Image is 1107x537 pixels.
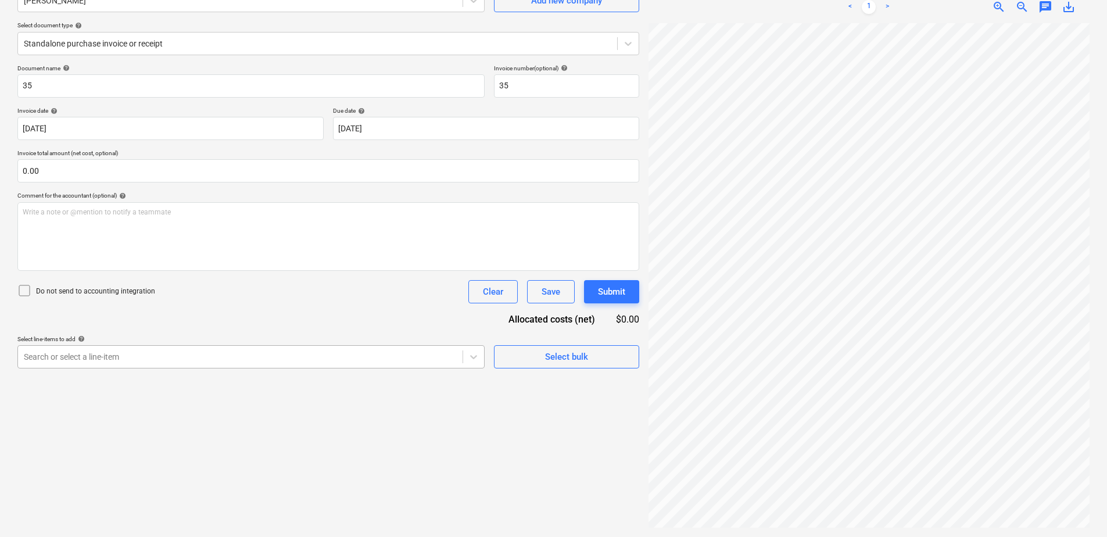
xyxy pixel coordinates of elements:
[48,108,58,114] span: help
[17,107,324,114] div: Invoice date
[1049,481,1107,537] iframe: Chat Widget
[494,74,639,98] input: Invoice number
[36,287,155,296] p: Do not send to accounting integration
[558,65,568,71] span: help
[494,65,639,72] div: Invoice number (optional)
[468,280,518,303] button: Clear
[17,74,485,98] input: Document name
[73,22,82,29] span: help
[614,313,639,326] div: $0.00
[17,22,639,29] div: Select document type
[17,149,639,159] p: Invoice total amount (net cost, optional)
[483,284,503,299] div: Clear
[17,159,639,182] input: Invoice total amount (net cost, optional)
[542,284,560,299] div: Save
[545,349,588,364] div: Select bulk
[333,117,639,140] input: Due date not specified
[17,335,485,343] div: Select line-items to add
[17,192,639,199] div: Comment for the accountant (optional)
[598,284,625,299] div: Submit
[488,313,614,326] div: Allocated costs (net)
[60,65,70,71] span: help
[17,117,324,140] input: Invoice date not specified
[527,280,575,303] button: Save
[494,345,639,368] button: Select bulk
[17,65,485,72] div: Document name
[333,107,639,114] div: Due date
[76,335,85,342] span: help
[584,280,639,303] button: Submit
[117,192,126,199] span: help
[356,108,365,114] span: help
